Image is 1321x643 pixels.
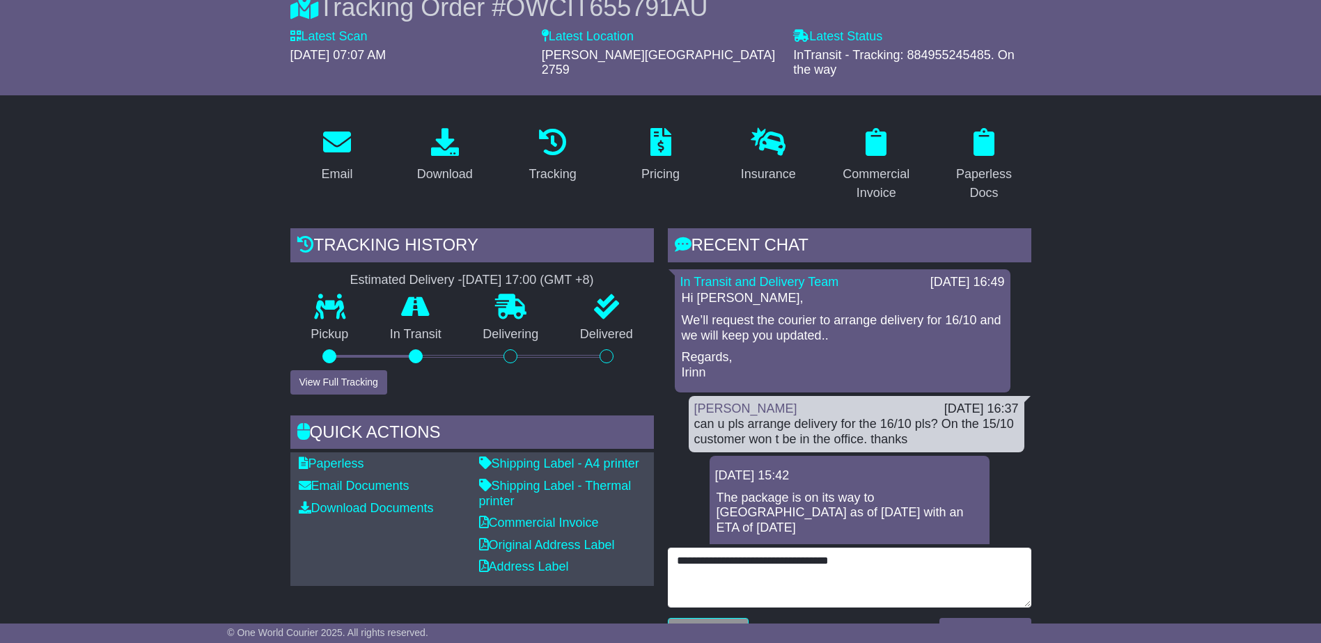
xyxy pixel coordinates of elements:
[838,165,914,203] div: Commercial Invoice
[668,228,1031,266] div: RECENT CHAT
[290,370,387,395] button: View Full Tracking
[369,327,462,342] p: In Transit
[715,468,984,484] div: [DATE] 15:42
[227,627,428,638] span: © One World Courier 2025. All rights reserved.
[680,275,839,289] a: In Transit and Delivery Team
[290,273,654,288] div: Estimated Delivery -
[299,479,409,493] a: Email Documents
[732,123,805,189] a: Insurance
[741,165,796,184] div: Insurance
[290,29,368,45] label: Latest Scan
[529,165,576,184] div: Tracking
[542,29,634,45] label: Latest Location
[290,327,370,342] p: Pickup
[312,123,361,189] a: Email
[694,417,1019,447] div: can u pls arrange delivery for the 16/10 pls? On the 15/10 customer won t be in the office. thanks
[417,165,473,184] div: Download
[290,228,654,266] div: Tracking history
[694,402,797,415] a: [PERSON_NAME]
[479,559,569,573] a: Address Label
[682,291,1003,306] p: Hi [PERSON_NAME],
[408,123,482,189] a: Download
[290,415,654,453] div: Quick Actions
[946,165,1022,203] div: Paperless Docs
[937,123,1031,207] a: Paperless Docs
[299,457,364,470] a: Paperless
[717,491,983,536] p: The package is on its way to [GEOGRAPHIC_DATA] as of [DATE] with an ETA of [DATE]
[519,123,585,189] a: Tracking
[682,350,1003,380] p: Regards, Irinn
[479,479,632,508] a: Shipping Label - Thermal printer
[641,165,680,184] div: Pricing
[479,457,639,470] a: Shipping Label - A4 printer
[559,327,654,342] p: Delivered
[462,273,594,288] div: [DATE] 17:00 (GMT +8)
[717,542,983,557] p: -[PERSON_NAME]
[542,48,775,77] span: [PERSON_NAME][GEOGRAPHIC_DATA] 2759
[944,402,1019,417] div: [DATE] 16:37
[930,275,1005,290] div: [DATE] 16:49
[290,48,386,62] span: [DATE] 07:07 AM
[793,48,1015,77] span: InTransit - Tracking: 884955245485. On the way
[829,123,923,207] a: Commercial Invoice
[462,327,560,342] p: Delivering
[479,538,615,552] a: Original Address Label
[682,313,1003,343] p: We’ll request the courier to arrange delivery for 16/10 and we will keep you updated..
[479,516,599,530] a: Commercial Invoice
[939,618,1031,642] button: Send a Message
[632,123,689,189] a: Pricing
[299,501,434,515] a: Download Documents
[793,29,882,45] label: Latest Status
[321,165,352,184] div: Email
